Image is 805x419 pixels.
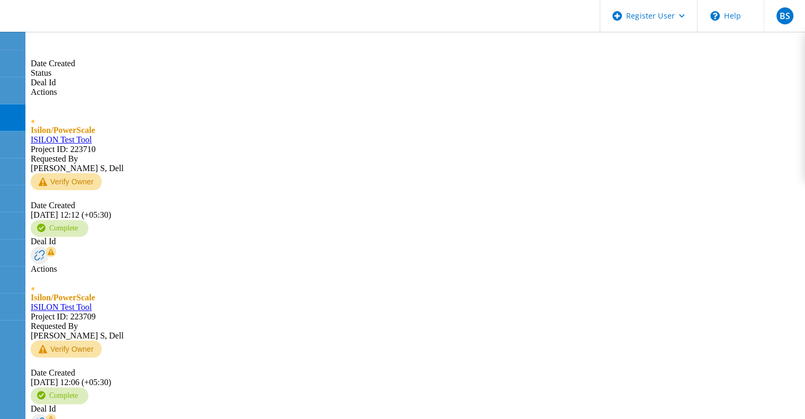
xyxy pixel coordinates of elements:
div: [PERSON_NAME] S, Dell [31,154,801,173]
button: Verify Owner [31,341,102,358]
div: Date Created [31,368,801,378]
div: Date Created [31,201,801,210]
span: Isilon/PowerScale [31,126,95,135]
div: [DATE] 12:06 (+05:30) [31,368,801,387]
div: Requested By [31,322,801,331]
a: ISILON Test Tool [31,135,92,144]
span: BS [779,12,790,20]
div: Complete [31,220,88,237]
div: Requested By [31,154,801,164]
div: Deal Id [31,78,801,87]
div: Actions [31,87,801,97]
div: Status [31,68,801,78]
button: Verify Owner [31,173,102,190]
a: ISILON Test Tool [31,302,92,311]
div: Actions [31,264,801,274]
a: Live Optics Dashboard [11,21,124,30]
span: Isilon/PowerScale [31,293,95,302]
span: Project ID: 223709 [31,312,96,321]
div: Complete [31,387,88,404]
span: Project ID: 223710 [31,145,96,154]
svg: \n [710,11,720,21]
div: Deal Id [31,237,801,246]
div: Deal Id [31,404,801,414]
div: [PERSON_NAME] S, Dell [31,322,801,341]
div: [DATE] 12:12 (+05:30) [31,201,801,220]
